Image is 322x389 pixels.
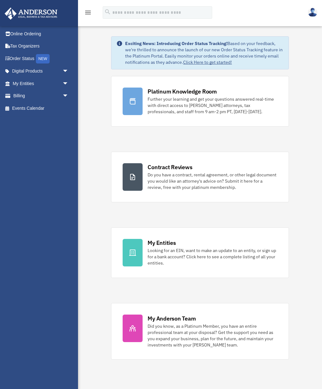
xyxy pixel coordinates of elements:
div: My Anderson Team [148,315,196,322]
div: Further your learning and get your questions answered real-time with direct access to [PERSON_NAM... [148,96,277,115]
div: My Entities [148,239,176,247]
a: menu [84,11,92,16]
a: Events Calendar [4,102,78,114]
i: menu [84,9,92,16]
strong: Exciting News: Introducing Order Status Tracking! [125,41,227,46]
div: Do you have a contract, rental agreement, or other legal document you would like an attorney's ad... [148,172,277,190]
div: Based on your feedback, we're thrilled to announce the launch of our new Order Status Tracking fe... [125,40,284,65]
img: User Pic [308,8,317,17]
span: arrow_drop_down [62,65,75,78]
a: My Anderson Team Did you know, as a Platinum Member, you have an entire professional team at your... [111,303,289,360]
a: Digital Productsarrow_drop_down [4,65,78,78]
a: Platinum Knowledge Room Further your learning and get your questions answered real-time with dire... [111,76,289,127]
div: Looking for an EIN, want to make an update to an entity, or sign up for a bank account? Click her... [148,247,277,266]
div: Platinum Knowledge Room [148,88,217,95]
div: Contract Reviews [148,163,192,171]
a: Order StatusNEW [4,52,78,65]
i: search [104,8,111,15]
a: Online Ordering [4,28,78,40]
a: Billingarrow_drop_down [4,90,78,102]
a: Tax Organizers [4,40,78,53]
img: Anderson Advisors Platinum Portal [3,8,59,20]
a: Click Here to get started! [183,59,232,65]
span: arrow_drop_down [62,90,75,103]
a: My Entities Looking for an EIN, want to make an update to an entity, or sign up for a bank accoun... [111,227,289,278]
a: My Entitiesarrow_drop_down [4,77,78,90]
a: Contract Reviews Do you have a contract, rental agreement, or other legal document you would like... [111,152,289,202]
div: NEW [36,54,50,63]
span: arrow_drop_down [62,77,75,90]
div: Did you know, as a Platinum Member, you have an entire professional team at your disposal? Get th... [148,323,277,348]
